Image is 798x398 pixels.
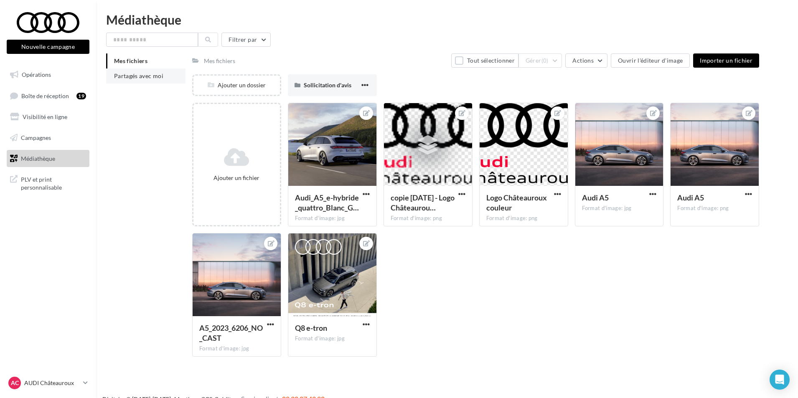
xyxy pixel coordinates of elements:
span: (0) [541,57,549,64]
div: Ajouter un fichier [197,174,277,182]
div: Format d'image: png [486,215,561,222]
span: Importer un fichier [700,57,752,64]
span: Boîte de réception [21,92,69,99]
a: AC AUDI Châteauroux [7,375,89,391]
button: Filtrer par [221,33,271,47]
div: Médiathèque [106,13,788,26]
button: Importer un fichier [693,53,759,68]
a: Opérations [5,66,91,84]
button: Ouvrir l'éditeur d'image [611,53,690,68]
span: A5_2023_6206_NO_CAST [199,323,263,342]
div: Open Intercom Messenger [770,370,790,390]
span: copie 15-05-2025 - Logo Châteauroux couleur [391,193,455,212]
span: Audi A5 [582,193,609,202]
span: AC [11,379,19,387]
span: PLV et print personnalisable [21,174,86,192]
span: Actions [572,57,593,64]
div: Format d'image: jpg [582,205,657,212]
div: Mes fichiers [204,57,235,65]
span: Logo Châteauroux couleur [486,193,547,212]
span: Q8 e-tron [295,323,327,332]
span: Opérations [22,71,51,78]
div: Format d'image: jpg [199,345,274,352]
a: PLV et print personnalisable [5,170,91,195]
a: Boîte de réception19 [5,87,91,105]
p: AUDI Châteauroux [24,379,80,387]
div: 19 [76,93,86,99]
span: Médiathèque [21,155,55,162]
span: Audi A5 [677,193,704,202]
span: Partagés avec moi [114,72,163,79]
a: Médiathèque [5,150,91,167]
span: Audi_A5_e-hybride_quattro_Blanc_Glacier (2) [295,193,359,212]
button: Nouvelle campagne [7,40,89,54]
a: Visibilité en ligne [5,108,91,126]
a: Campagnes [5,129,91,147]
button: Gérer(0) [518,53,562,68]
div: Ajouter un dossier [193,81,280,89]
button: Actions [565,53,607,68]
div: Format d'image: jpg [295,215,370,222]
div: Format d'image: jpg [295,335,370,342]
div: Format d'image: png [391,215,465,222]
button: Tout sélectionner [451,53,518,68]
div: Format d'image: png [677,205,752,212]
span: Visibilité en ligne [23,113,67,120]
span: Campagnes [21,134,51,141]
span: Mes fichiers [114,57,147,64]
span: Sollicitation d'avis [304,81,351,89]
